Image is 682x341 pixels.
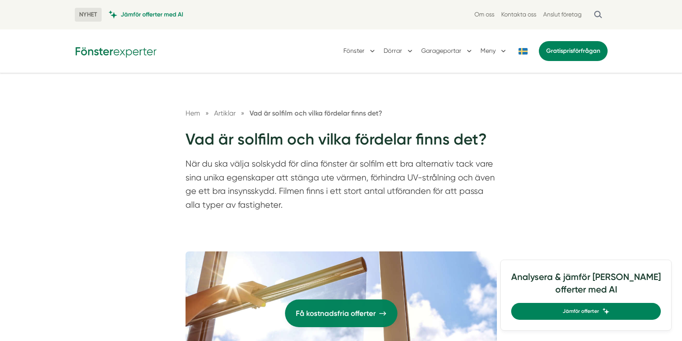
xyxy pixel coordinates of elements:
nav: Breadcrumb [186,108,497,119]
h4: Analysera & jämför [PERSON_NAME] offerter med AI [511,270,661,303]
a: Kontakta oss [501,10,536,19]
p: När du ska välja solskydd för dina fönster är solfilm ett bra alternativ tack vare sina unika ege... [186,157,497,216]
a: Få kostnadsfria offerter [285,299,397,327]
a: Om oss [474,10,494,19]
a: Hem [186,109,200,117]
h1: Vad är solfilm och vilka fördelar finns det? [186,129,497,157]
a: Gratisprisförfrågan [539,41,608,61]
button: Garageportar [421,40,474,62]
a: Artiklar [214,109,237,117]
a: Vad är solfilm och vilka fördelar finns det? [250,109,382,117]
span: Artiklar [214,109,236,117]
span: » [205,108,209,119]
button: Dörrar [384,40,414,62]
span: Jämför offerter med AI [121,10,183,19]
span: Få kostnadsfria offerter [296,308,376,319]
a: Jämför offerter med AI [109,10,183,19]
span: NYHET [75,8,102,22]
span: Jämför offerter [563,307,599,315]
a: Anslut företag [543,10,582,19]
button: Meny [480,40,508,62]
span: Gratis [546,47,563,55]
a: Jämför offerter [511,303,661,320]
img: Fönsterexperter Logotyp [75,44,157,58]
span: » [241,108,244,119]
button: Fönster [343,40,377,62]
